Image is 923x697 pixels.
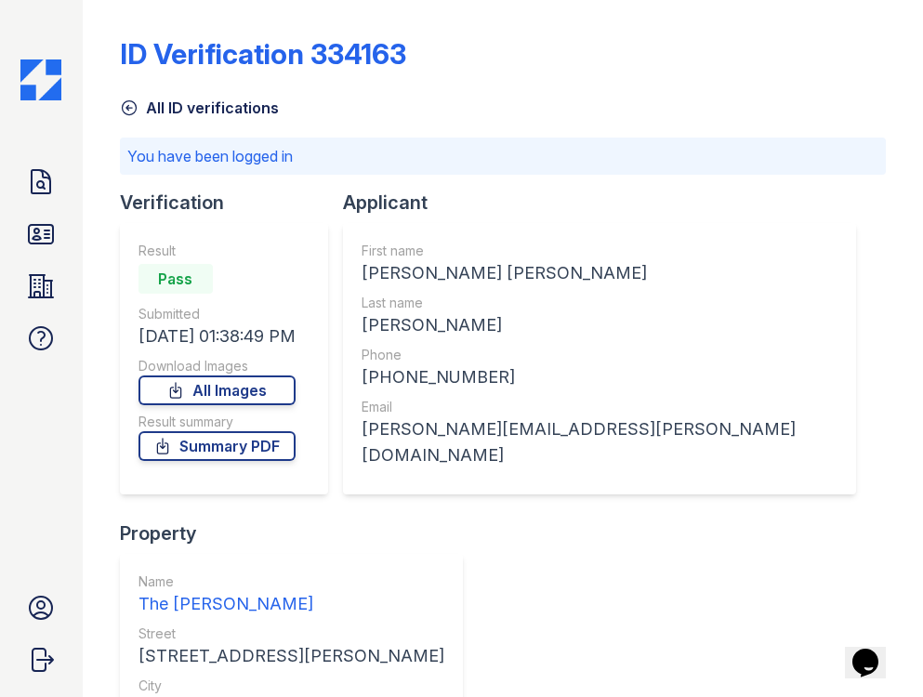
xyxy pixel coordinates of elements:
[362,416,837,468] div: [PERSON_NAME][EMAIL_ADDRESS][PERSON_NAME][DOMAIN_NAME]
[138,242,296,260] div: Result
[138,357,296,375] div: Download Images
[138,677,444,695] div: City
[138,375,296,405] a: All Images
[138,305,296,323] div: Submitted
[120,190,343,216] div: Verification
[138,643,444,669] div: [STREET_ADDRESS][PERSON_NAME]
[138,431,296,461] a: Summary PDF
[362,346,837,364] div: Phone
[120,97,279,119] a: All ID verifications
[138,572,444,617] a: Name The [PERSON_NAME]
[138,625,444,643] div: Street
[362,398,837,416] div: Email
[138,591,444,617] div: The [PERSON_NAME]
[362,312,837,338] div: [PERSON_NAME]
[845,623,904,678] iframe: chat widget
[120,37,406,71] div: ID Verification 334163
[120,520,478,546] div: Property
[127,145,878,167] p: You have been logged in
[138,264,213,294] div: Pass
[20,59,61,100] img: CE_Icon_Blue-c292c112584629df590d857e76928e9f676e5b41ef8f769ba2f05ee15b207248.png
[362,260,837,286] div: [PERSON_NAME] [PERSON_NAME]
[138,572,444,591] div: Name
[138,413,296,431] div: Result summary
[362,242,837,260] div: First name
[362,294,837,312] div: Last name
[138,323,296,349] div: [DATE] 01:38:49 PM
[343,190,871,216] div: Applicant
[362,364,837,390] div: [PHONE_NUMBER]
